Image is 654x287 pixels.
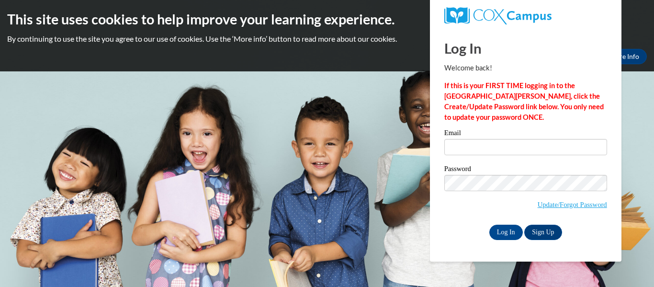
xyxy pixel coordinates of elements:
a: Sign Up [524,225,562,240]
h2: This site uses cookies to help improve your learning experience. [7,10,647,29]
img: COX Campus [444,7,552,24]
input: Log In [489,225,523,240]
h1: Log In [444,38,607,58]
a: COX Campus [444,7,607,24]
p: By continuing to use the site you agree to our use of cookies. Use the ‘More info’ button to read... [7,34,647,44]
label: Password [444,165,607,175]
p: Welcome back! [444,63,607,73]
a: Update/Forgot Password [538,201,607,208]
strong: If this is your FIRST TIME logging in to the [GEOGRAPHIC_DATA][PERSON_NAME], click the Create/Upd... [444,81,604,121]
label: Email [444,129,607,139]
a: More Info [602,49,647,64]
